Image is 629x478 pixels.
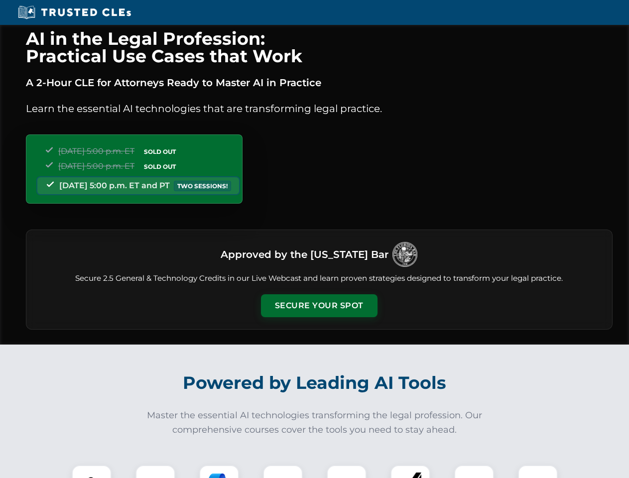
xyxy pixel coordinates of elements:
span: SOLD OUT [140,146,179,157]
button: Secure Your Spot [261,294,377,317]
h1: AI in the Legal Profession: Practical Use Cases that Work [26,30,613,65]
span: [DATE] 5:00 p.m. ET [58,161,134,171]
span: [DATE] 5:00 p.m. ET [58,146,134,156]
img: Logo [392,242,417,267]
p: Learn the essential AI technologies that are transforming legal practice. [26,101,613,117]
h3: Approved by the [US_STATE] Bar [221,245,388,263]
img: Trusted CLEs [15,5,134,20]
p: Secure 2.5 General & Technology Credits in our Live Webcast and learn proven strategies designed ... [38,273,600,284]
span: SOLD OUT [140,161,179,172]
p: Master the essential AI technologies transforming the legal profession. Our comprehensive courses... [140,408,489,437]
h2: Powered by Leading AI Tools [39,365,591,400]
p: A 2-Hour CLE for Attorneys Ready to Master AI in Practice [26,75,613,91]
